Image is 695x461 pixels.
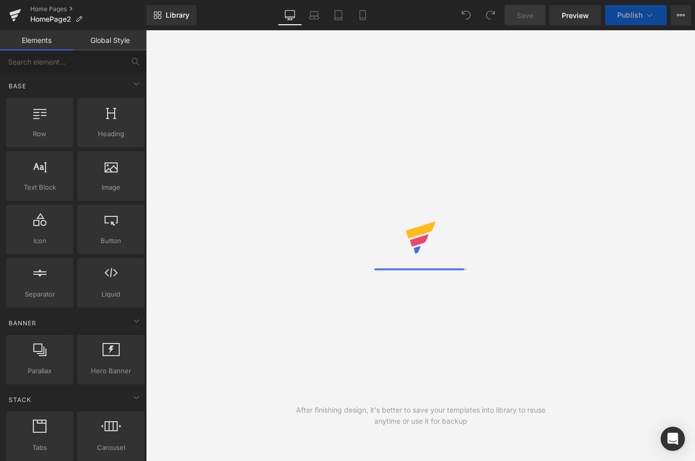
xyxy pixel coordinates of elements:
[9,182,70,193] span: Text Block
[283,405,558,427] div: After finishing design, it's better to save your templates into library to reuse anytime or use i...
[9,366,70,376] span: Parallax
[8,395,32,405] span: Stack
[80,289,141,300] span: Liquid
[351,5,375,25] a: Mobile
[146,5,196,25] a: New Library
[30,5,146,13] a: Home Pages
[80,182,141,193] span: Image
[617,11,642,19] span: Publish
[8,318,37,328] span: Banner
[326,5,351,25] a: Tablet
[605,5,667,25] button: Publish
[9,289,70,300] span: Separator
[9,129,70,139] span: Row
[80,129,141,139] span: Heading
[302,5,326,25] a: Laptop
[671,5,691,25] button: More
[80,366,141,376] span: Hero Banner
[166,11,189,20] span: Library
[480,5,501,25] button: Redo
[517,10,533,21] span: Save
[562,10,589,21] span: Preview
[73,30,146,50] a: Global Style
[9,236,70,246] span: Icon
[30,15,71,23] span: HomePage2
[9,442,70,453] span: Tabs
[80,236,141,246] span: Button
[80,442,141,453] span: Carousel
[8,81,27,91] span: Base
[456,5,476,25] button: Undo
[550,5,601,25] a: Preview
[278,5,302,25] a: Desktop
[661,427,685,451] div: Open Intercom Messenger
